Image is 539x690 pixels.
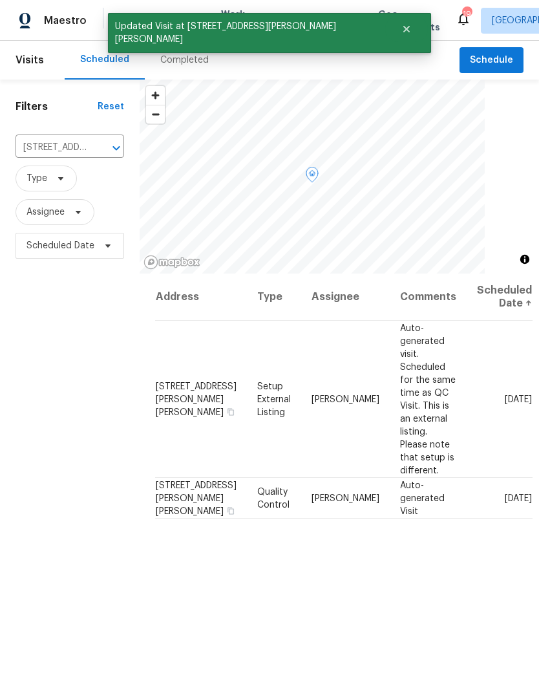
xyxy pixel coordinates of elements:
button: Open [107,139,125,157]
canvas: Map [140,80,485,274]
input: Search for an address... [16,138,88,158]
span: [PERSON_NAME] [312,394,379,404]
span: [STREET_ADDRESS][PERSON_NAME][PERSON_NAME] [156,382,237,416]
span: [STREET_ADDRESS][PERSON_NAME][PERSON_NAME] [156,480,237,515]
span: Scheduled Date [26,239,94,252]
button: Schedule [460,47,523,74]
div: Scheduled [80,53,129,66]
span: [DATE] [505,493,532,502]
span: Auto-generated Visit [400,480,445,515]
button: Zoom in [146,86,165,105]
th: Address [155,274,247,321]
th: Assignee [301,274,390,321]
span: Auto-generated visit. Scheduled for the same time as QC Visit. This is an external listing. Pleas... [400,323,456,475]
span: Setup External Listing [257,382,291,416]
span: Type [26,172,47,185]
div: Completed [160,54,209,67]
span: Maestro [44,14,87,27]
th: Type [247,274,301,321]
span: [DATE] [505,394,532,404]
span: Quality Control [257,487,290,509]
span: Toggle attribution [521,252,529,266]
span: Updated Visit at [STREET_ADDRESS][PERSON_NAME][PERSON_NAME] [108,13,385,53]
th: Comments [390,274,467,321]
button: Toggle attribution [517,252,533,267]
span: Assignee [26,206,65,219]
button: Close [385,16,428,42]
h1: Filters [16,100,98,113]
button: Copy Address [225,504,237,516]
div: Map marker [306,167,319,187]
a: Mapbox homepage [143,255,200,270]
div: 19 [462,8,471,21]
span: Schedule [470,52,513,69]
span: Work Orders [221,8,254,34]
th: Scheduled Date ↑ [467,274,533,321]
span: Geo Assignments [378,8,440,34]
span: Visits [16,46,44,74]
button: Zoom out [146,105,165,124]
button: Copy Address [225,405,237,417]
div: Reset [98,100,124,113]
span: [PERSON_NAME] [312,493,379,502]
